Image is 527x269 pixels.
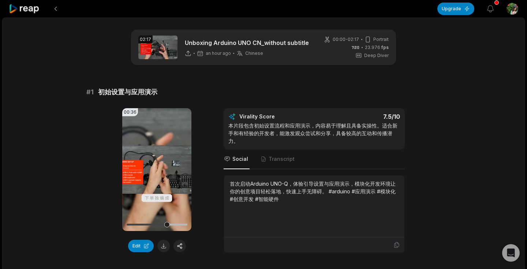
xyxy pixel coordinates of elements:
span: Social [232,155,248,163]
span: 00:00 - 02:17 [333,36,359,43]
video: Your browser does not support mp4 format. [122,108,191,231]
div: Open Intercom Messenger [502,244,520,262]
button: Edit [128,240,154,252]
span: fps [381,45,389,50]
div: 7.5 /10 [322,113,400,120]
div: 首次启动Arduino UNO-Q，体验引导设置与应用演示，模块化开发环境让你的创意项目轻松落地，快速上手无障碍。 #arduino #应用演示 #模块化 #创意开发 #智能硬件 [230,180,399,203]
div: 02:17 [138,35,153,43]
span: Chinese [245,50,263,56]
span: Deep Diver [364,52,389,59]
span: an hour ago [206,50,231,56]
span: # 1 [86,87,94,97]
span: 初始设置与应用演示 [98,87,157,97]
nav: Tabs [224,149,405,169]
div: Virality Score [239,113,318,120]
div: 本片段包含初始设置流程和应用演示，内容易于理解且具备实操性。适合新手和有经验的开发者，能激发观众尝试和分享，具备较高的互动和传播潜力。 [228,122,400,145]
span: Transcript [269,155,295,163]
button: Upgrade [437,3,474,15]
p: Unboxing Arduino UNO CN_without subtitle [185,38,309,47]
span: 23.976 [365,44,389,51]
span: Portrait [373,36,389,43]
